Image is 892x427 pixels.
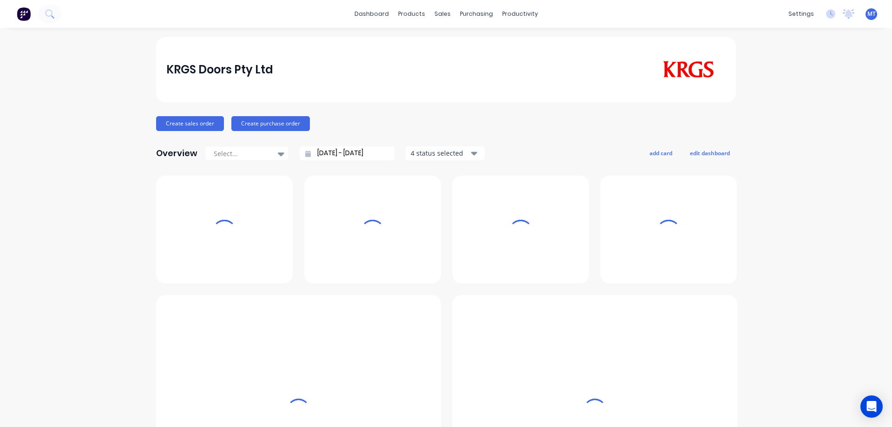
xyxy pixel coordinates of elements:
[684,147,736,159] button: edit dashboard
[455,7,498,21] div: purchasing
[156,116,224,131] button: Create sales order
[350,7,394,21] a: dashboard
[17,7,31,21] img: Factory
[156,144,197,163] div: Overview
[166,60,273,79] div: KRGS Doors Pty Ltd
[394,7,430,21] div: products
[643,147,678,159] button: add card
[411,148,469,158] div: 4 status selected
[867,10,876,18] span: MT
[406,146,485,160] button: 4 status selected
[661,61,716,79] img: KRGS Doors Pty Ltd
[784,7,819,21] div: settings
[860,395,883,418] div: Open Intercom Messenger
[498,7,543,21] div: productivity
[430,7,455,21] div: sales
[231,116,310,131] button: Create purchase order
